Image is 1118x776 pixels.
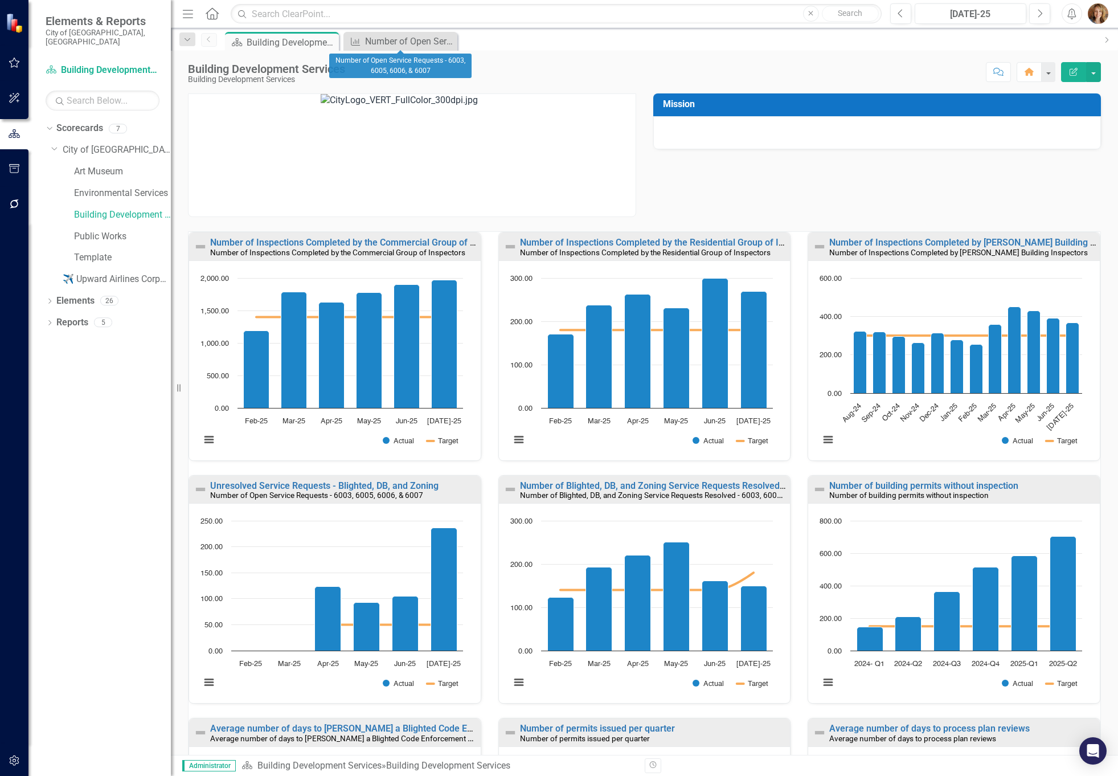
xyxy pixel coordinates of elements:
[624,556,650,651] path: Apr-25, 220. Actual.
[281,292,307,408] path: Mar-25, 1,782. Actual.
[503,483,517,496] img: Not Defined
[1002,436,1033,445] button: Show Actual
[919,7,1022,21] div: [DATE]-25
[820,550,842,558] text: 600.00
[547,278,767,408] g: Actual, series 1 of 2. Bar series with 6 bars.
[664,418,688,425] text: May-25
[392,597,419,651] path: Jun-25, 105. Actual.
[498,232,791,461] div: Double-Click to Edit
[820,615,842,623] text: 200.00
[200,340,229,348] text: 1,000.00
[194,483,207,496] img: Not Defined
[813,726,826,740] img: Not Defined
[215,405,229,412] text: 0.00
[510,605,533,612] text: 100.00
[1049,660,1077,668] text: 2025-Q2
[854,307,1079,393] g: Actual, series 1 of 2. Bar series with 12 bars.
[814,272,1088,458] svg: Interactive chart
[201,432,217,448] button: View chart menu, Chart
[740,586,767,651] path: Jul-25, 149. Actual.
[1046,436,1078,445] button: Show Target
[194,726,207,740] img: Not Defined
[200,544,223,551] text: 200.00
[1088,3,1108,24] button: Nichole Plowman
[693,436,724,445] button: Show Actual
[829,734,996,743] small: Average number of days to process plan reviews
[200,570,223,577] text: 150.00
[895,660,923,668] text: 2024-Q2
[1008,307,1021,393] path: Apr-25, 449. Actual.
[1046,402,1076,432] text: [DATE]-25
[74,230,171,243] a: Public Works
[503,240,517,254] img: Not Defined
[704,660,726,668] text: Jun-25
[427,679,458,688] button: Show Target
[895,617,922,651] path: 2024-Q2, 209. Actual.
[664,660,688,668] text: May-25
[931,333,944,393] path: Dec-24, 312. Actual.
[820,583,842,590] text: 400.00
[997,402,1017,423] text: Apr-25
[1035,402,1056,423] text: Jun-25
[989,324,1002,393] path: Mar-25, 359. Actual.
[813,240,826,254] img: Not Defined
[737,679,768,688] button: Show Target
[737,436,768,445] button: Show Target
[977,402,998,423] text: Mar-25
[201,675,217,691] button: View chart menu, Chart
[624,294,650,408] path: Apr-25, 263. Actual.
[383,679,414,688] button: Show Actual
[282,418,305,425] text: Mar-25
[919,402,940,423] text: Dec-24
[241,759,636,773] div: »
[934,592,960,651] path: 2024-Q3, 363. Actual.
[915,3,1026,24] button: [DATE]-25
[547,334,574,408] path: Feb-25, 171. Actual.
[427,660,461,668] text: [DATE]-25
[346,34,454,48] a: Number of Open Service Requests - 6003, 6005, 6006, & 6007
[394,660,416,668] text: Jun-25
[808,232,1100,461] div: Double-Click to Edit
[829,723,1030,734] a: Average number of days to process plan reviews
[46,64,159,77] a: Building Development Services
[1047,318,1060,393] path: Jun-25, 391. Actual.
[510,275,533,283] text: 300.00
[210,491,423,500] small: Number of Open Service Requests - 6003, 6005, 6006, & 6007
[46,91,159,111] input: Search Below...
[814,272,1094,458] div: Chart. Highcharts interactive chart.
[396,418,417,425] text: Jun-25
[100,296,118,306] div: 26
[239,660,262,668] text: Feb-25
[394,284,420,408] path: Jun-25, 1,900. Actual.
[63,144,171,157] a: City of [GEOGRAPHIC_DATA]
[814,515,1088,700] svg: Interactive chart
[321,94,503,217] img: CityLogo_VERT_FullColor_300dpi.jpg
[838,9,862,18] span: Search
[520,489,825,500] small: Number of Blighted, DB, and Zoning Service Requests Resolved - 6003, 6005, 6006, 6007
[510,318,533,326] text: 200.00
[972,660,1000,668] text: 2024-Q4
[663,99,1096,109] h3: Mission
[200,595,223,603] text: 100.00
[503,726,517,740] img: Not Defined
[1066,322,1079,393] path: Jul-25, 366. Actual.
[321,418,342,425] text: Apr-25
[1010,660,1038,668] text: 2025-Q1
[427,436,458,445] button: Show Target
[357,418,381,425] text: May-25
[200,518,223,525] text: 250.00
[319,302,345,408] path: Apr-25, 1,630. Actual.
[329,54,472,78] div: Number of Open Service Requests - 6003, 6005, 6006, & 6007
[1027,311,1041,393] path: May-25, 429. Actual.
[520,723,675,734] a: Number of permits issued per quarter
[547,542,767,651] g: Actual, series 1 of 2. Bar series with 6 bars.
[427,418,461,425] text: [DATE]-25
[520,480,883,491] a: Number of Blighted, DB, and Zoning Service Requests Resolved - 6003, 6005, 6006, 6007
[210,237,513,248] a: Number of Inspections Completed by the Commercial Group of Inspectors
[585,567,612,651] path: Mar-25, 193. Actual.
[693,679,724,688] button: Show Actual
[354,660,378,668] text: May-25
[510,518,533,525] text: 300.00
[317,660,339,668] text: Apr-25
[820,518,842,525] text: 800.00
